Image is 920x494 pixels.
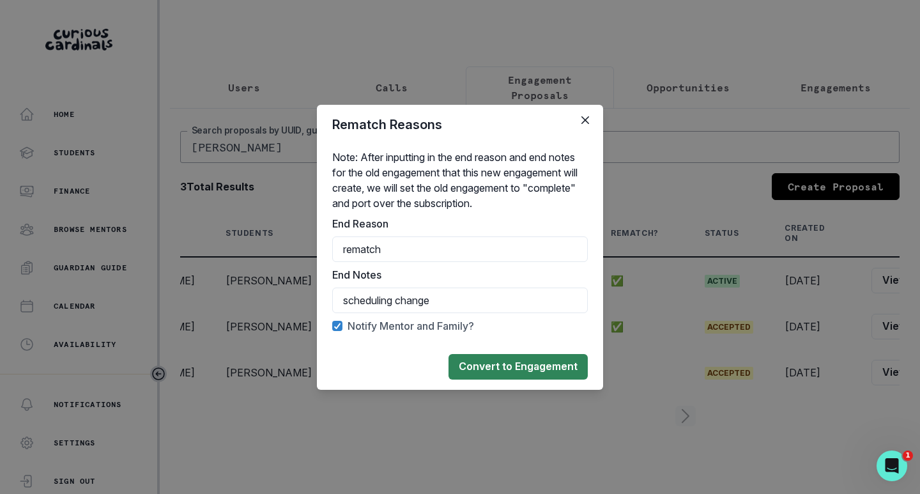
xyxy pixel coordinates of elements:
[448,354,588,380] button: Convert to Engagement
[877,451,907,481] iframe: Intercom live chat
[317,105,603,144] header: Rematch Reasons
[332,267,580,282] label: End Notes
[903,451,913,461] span: 1
[348,318,474,334] span: Notify Mentor and Family?
[332,150,588,211] p: Note: After inputting in the end reason and end notes for the old engagement that this new engage...
[575,110,595,130] button: Close
[332,216,580,231] label: End Reason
